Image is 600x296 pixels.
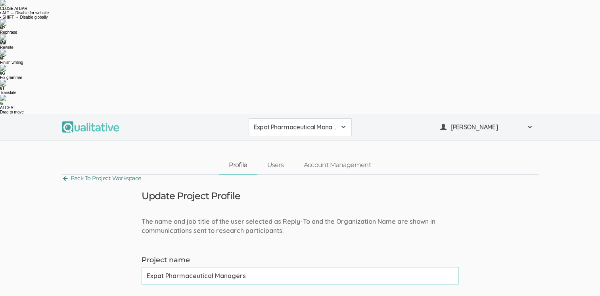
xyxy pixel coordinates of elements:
[62,173,141,184] a: Back To Project Workspace
[136,217,465,235] div: The name and job title of the user selected as Reply-To and the Organization Name are shown in co...
[257,157,294,174] a: Users
[450,123,522,132] span: [PERSON_NAME]
[254,123,336,132] span: Expat Pharmaceutical Managers
[293,157,381,174] a: Account Management
[435,118,538,136] button: [PERSON_NAME]
[219,157,257,174] a: Profile
[249,118,352,136] button: Expat Pharmaceutical Managers
[142,255,459,265] label: Project name
[62,121,119,133] img: Qualitative
[142,191,241,201] h3: Update Project Profile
